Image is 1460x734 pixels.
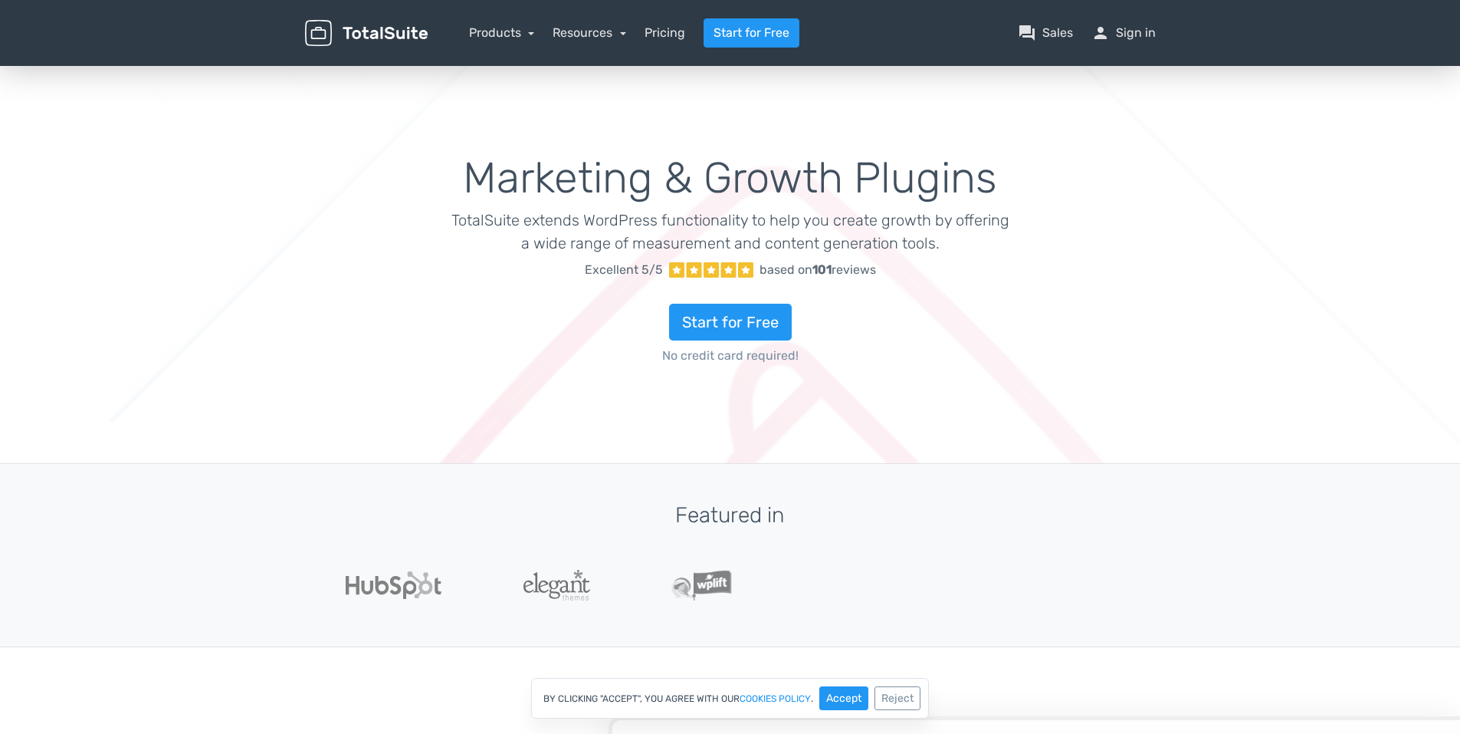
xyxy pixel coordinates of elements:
button: Reject [874,686,920,710]
strong: 101 [812,262,832,277]
div: By clicking "Accept", you agree with our . [531,678,929,719]
a: Pricing [645,24,685,42]
a: Resources [553,25,626,40]
span: person [1091,24,1110,42]
img: TotalSuite for WordPress [305,20,428,47]
a: Excellent 5/5 based on101reviews [451,255,1009,285]
a: Start for Free [669,304,792,341]
h1: Marketing & Growth Plugins [451,155,1009,202]
a: cookies policy [740,694,811,703]
span: No credit card required! [451,347,1009,365]
div: based on reviews [760,261,876,279]
span: Excellent 5/5 [585,261,663,279]
button: Accept [819,686,868,710]
a: personSign in [1091,24,1156,42]
img: ElegantThemes [523,570,590,601]
a: Products [469,25,535,40]
span: question_answer [1018,24,1036,42]
img: Hubspot [346,571,441,599]
h3: Featured in [305,504,1156,528]
a: question_answerSales [1018,24,1073,42]
img: WPLift [671,570,732,601]
a: Start for Free [704,18,799,48]
p: TotalSuite extends WordPress functionality to help you create growth by offering a wide range of ... [451,209,1009,255]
